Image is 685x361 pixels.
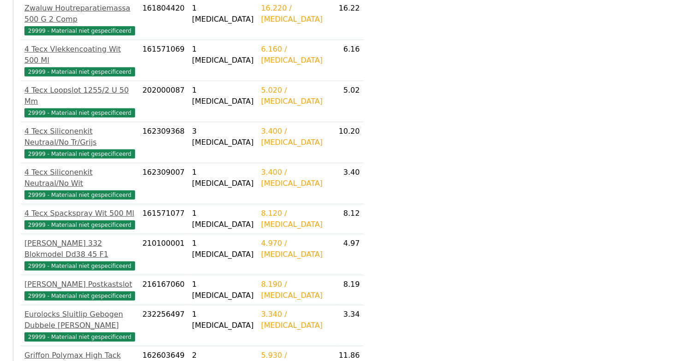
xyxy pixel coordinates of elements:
[24,279,135,301] a: [PERSON_NAME] Postkastslot29999 - Materiaal niet gespecificeerd
[139,234,189,275] td: 210100001
[139,81,189,122] td: 202000087
[24,3,135,36] a: Zwaluw Houtreparatiemassa 500 G 2 Comp29999 - Materiaal niet gespecificeerd
[261,238,323,260] div: 4.970 / [MEDICAL_DATA]
[139,204,189,234] td: 161571077
[192,238,254,260] div: 1 [MEDICAL_DATA]
[261,44,323,66] div: 6.160 / [MEDICAL_DATA]
[24,261,135,271] span: 29999 - Materiaal niet gespecificeerd
[24,85,135,118] a: 4 Tecx Loopslot 1255/2 U 50 Mm29999 - Materiaal niet gespecificeerd
[24,208,135,230] a: 4 Tecx Spackspray Wit 500 Ml29999 - Materiaal niet gespecificeerd
[24,309,135,331] div: Eurolocks Sluitlip Gebogen Dubbele [PERSON_NAME]
[192,3,254,25] div: 1 [MEDICAL_DATA]
[24,67,135,77] span: 29999 - Materiaal niet gespecificeerd
[261,279,323,301] div: 8.190 / [MEDICAL_DATA]
[261,208,323,230] div: 8.120 / [MEDICAL_DATA]
[24,238,135,271] a: [PERSON_NAME] 332 Blokmodel Dd38 45 F129999 - Materiaal niet gespecificeerd
[192,44,254,66] div: 1 [MEDICAL_DATA]
[24,167,135,189] div: 4 Tecx Siliconenkit Neutraal/No Wit
[326,275,364,305] td: 8.19
[24,44,135,77] a: 4 Tecx Vlekkencoating Wit 500 Ml29999 - Materiaal niet gespecificeerd
[24,309,135,342] a: Eurolocks Sluitlip Gebogen Dubbele [PERSON_NAME]29999 - Materiaal niet gespecificeerd
[24,85,135,107] div: 4 Tecx Loopslot 1255/2 U 50 Mm
[326,122,364,163] td: 10.20
[24,3,135,25] div: Zwaluw Houtreparatiemassa 500 G 2 Comp
[261,167,323,189] div: 3.400 / [MEDICAL_DATA]
[24,291,135,301] span: 29999 - Materiaal niet gespecificeerd
[139,122,189,163] td: 162309368
[261,126,323,148] div: 3.400 / [MEDICAL_DATA]
[24,149,135,159] span: 29999 - Materiaal niet gespecificeerd
[192,208,254,230] div: 1 [MEDICAL_DATA]
[326,40,364,81] td: 6.16
[192,167,254,189] div: 1 [MEDICAL_DATA]
[326,305,364,346] td: 3.34
[326,163,364,204] td: 3.40
[24,44,135,66] div: 4 Tecx Vlekkencoating Wit 500 Ml
[24,167,135,200] a: 4 Tecx Siliconenkit Neutraal/No Wit29999 - Materiaal niet gespecificeerd
[24,279,135,290] div: [PERSON_NAME] Postkastslot
[261,309,323,331] div: 3.340 / [MEDICAL_DATA]
[139,305,189,346] td: 232256497
[326,81,364,122] td: 5.02
[192,279,254,301] div: 1 [MEDICAL_DATA]
[261,85,323,107] div: 5.020 / [MEDICAL_DATA]
[24,26,135,36] span: 29999 - Materiaal niet gespecificeerd
[24,108,135,118] span: 29999 - Materiaal niet gespecificeerd
[192,126,254,148] div: 3 [MEDICAL_DATA]
[24,126,135,159] a: 4 Tecx Siliconenkit Neutraal/No Tr/Grijs29999 - Materiaal niet gespecificeerd
[192,309,254,331] div: 1 [MEDICAL_DATA]
[24,126,135,148] div: 4 Tecx Siliconenkit Neutraal/No Tr/Grijs
[139,163,189,204] td: 162309007
[261,3,323,25] div: 16.220 / [MEDICAL_DATA]
[24,208,135,219] div: 4 Tecx Spackspray Wit 500 Ml
[326,234,364,275] td: 4.97
[24,220,135,230] span: 29999 - Materiaal niet gespecificeerd
[326,204,364,234] td: 8.12
[139,275,189,305] td: 216167060
[24,332,135,342] span: 29999 - Materiaal niet gespecificeerd
[24,238,135,260] div: [PERSON_NAME] 332 Blokmodel Dd38 45 F1
[139,40,189,81] td: 161571069
[192,85,254,107] div: 1 [MEDICAL_DATA]
[24,190,135,200] span: 29999 - Materiaal niet gespecificeerd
